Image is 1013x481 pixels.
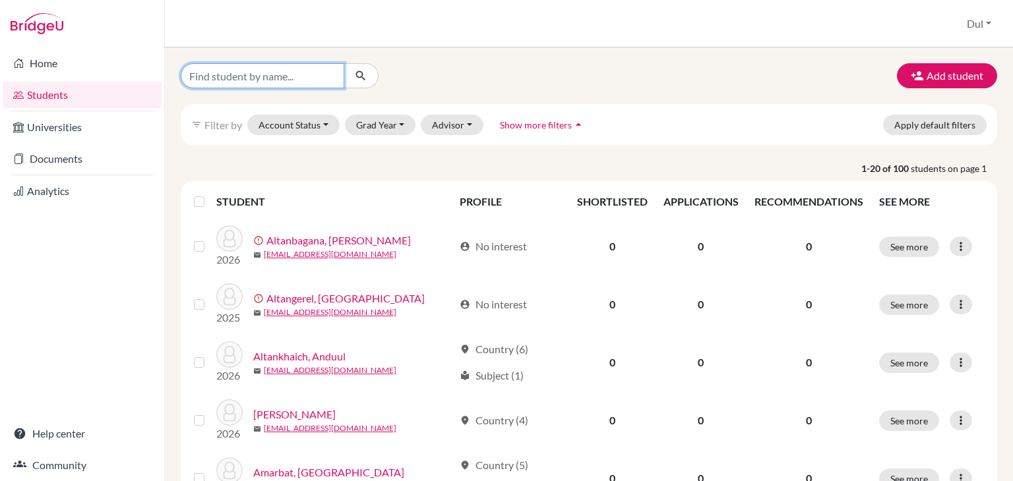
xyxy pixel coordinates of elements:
[460,299,470,310] span: account_circle
[569,186,656,217] th: SHORTLISTED
[216,399,243,426] img: Altankhuyag, Anand
[656,275,747,333] td: 0
[460,370,470,381] span: local_library
[3,50,162,76] a: Home
[216,310,243,325] p: 2025
[460,341,528,357] div: Country (6)
[216,252,243,268] p: 2026
[3,114,162,140] a: Universities
[191,119,202,130] i: filter_list
[460,297,527,312] div: No interest
[460,239,527,254] div: No interest
[216,186,452,217] th: STUDENT
[3,420,162,447] a: Help center
[897,63,997,88] button: Add student
[460,368,524,383] div: Subject (1)
[460,415,470,426] span: location_on
[11,13,63,34] img: Bridge-U
[3,82,162,108] a: Students
[879,295,939,315] button: See more
[656,186,747,217] th: APPLICATIONS
[460,412,528,428] div: Country (4)
[883,115,987,135] button: Apply default filters
[253,407,336,422] a: [PERSON_NAME]
[452,186,569,217] th: PROFILE
[911,161,997,175] span: students on page 1
[460,460,470,470] span: location_on
[747,186,871,217] th: RECOMMENDATIONS
[460,241,470,252] span: account_circle
[264,306,396,318] a: [EMAIL_ADDRESS][DOMAIN_NAME]
[754,297,863,312] p: 0
[569,217,656,275] td: 0
[569,333,656,391] td: 0
[754,412,863,428] p: 0
[266,233,411,248] a: Altanbagana, [PERSON_NAME]
[961,11,997,36] button: Dul
[754,239,863,254] p: 0
[253,235,266,246] span: error_outline
[253,425,261,433] span: mail
[253,349,346,364] a: Altankhaich, Anduul
[656,217,747,275] td: 0
[264,364,396,376] a: [EMAIL_ADDRESS][DOMAIN_NAME]
[569,391,656,449] td: 0
[247,115,340,135] button: Account Status
[216,283,243,310] img: Altangerel, Tsovoo
[216,368,243,383] p: 2026
[572,118,585,131] i: arrow_drop_up
[754,354,863,370] p: 0
[264,422,396,434] a: [EMAIL_ADDRESS][DOMAIN_NAME]
[3,178,162,204] a: Analytics
[181,63,344,88] input: Find student by name...
[421,115,483,135] button: Advisor
[253,309,261,317] span: mail
[266,291,425,306] a: Altangerel, [GEOGRAPHIC_DATA]
[879,410,939,431] button: See more
[656,391,747,449] td: 0
[253,293,266,304] span: error_outline
[460,457,528,473] div: Country (5)
[216,225,243,252] img: Altanbagana, Choi-Odser
[861,161,911,175] strong: 1-20 of 100
[879,237,939,257] button: See more
[879,353,939,373] button: See more
[216,426,243,441] p: 2026
[500,119,572,130] span: Show more filters
[489,115,596,135] button: Show more filtersarrow_drop_up
[253,465,404,480] a: Amarbat, [GEOGRAPHIC_DATA]
[253,251,261,259] span: mail
[871,186,992,217] th: SEE MORE
[204,119,242,131] span: Filter by
[460,344,470,354] span: location_on
[264,248,396,260] a: [EMAIL_ADDRESS][DOMAIN_NAME]
[569,275,656,333] td: 0
[253,367,261,375] span: mail
[3,146,162,172] a: Documents
[216,341,243,368] img: Altankhaich, Anduul
[656,333,747,391] td: 0
[345,115,416,135] button: Grad Year
[3,452,162,478] a: Community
